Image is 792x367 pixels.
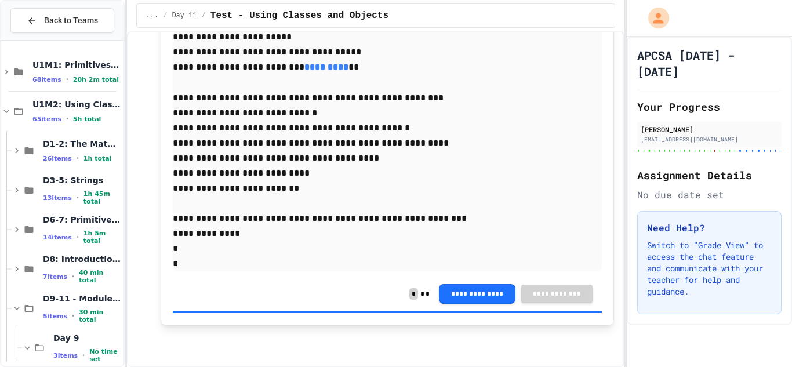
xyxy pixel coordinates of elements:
[79,269,121,284] span: 40 min total
[83,190,121,205] span: 1h 45m total
[53,333,121,343] span: Day 9
[44,14,98,27] span: Back to Teams
[43,313,67,320] span: 5 items
[66,114,68,123] span: •
[53,352,78,359] span: 3 items
[146,11,159,20] span: ...
[83,230,121,245] span: 1h 5m total
[637,188,782,202] div: No due date set
[641,135,778,144] div: [EMAIL_ADDRESS][DOMAIN_NAME]
[73,76,119,83] span: 20h 2m total
[32,99,121,110] span: U1M2: Using Classes and Objects
[210,9,388,23] span: Test - Using Classes and Objects
[72,311,74,321] span: •
[83,155,112,162] span: 1h total
[202,11,206,20] span: /
[637,167,782,183] h2: Assignment Details
[77,232,79,242] span: •
[43,254,121,264] span: D8: Introduction to Algorithms
[73,115,101,123] span: 5h total
[32,60,121,70] span: U1M1: Primitives, Variables, Basic I/O
[72,272,74,281] span: •
[43,175,121,186] span: D3-5: Strings
[66,75,68,84] span: •
[172,11,197,20] span: Day 11
[637,99,782,115] h2: Your Progress
[636,5,672,31] div: My Account
[647,239,772,297] p: Switch to "Grade View" to access the chat feature and communicate with your teacher for help and ...
[43,139,121,149] span: D1-2: The Math Class
[43,293,121,304] span: D9-11 - Module Wrap Up
[89,348,121,363] span: No time set
[32,115,61,123] span: 65 items
[637,47,782,79] h1: APCSA [DATE] - [DATE]
[79,308,121,324] span: 30 min total
[77,193,79,202] span: •
[641,124,778,135] div: [PERSON_NAME]
[43,234,72,241] span: 14 items
[43,155,72,162] span: 26 items
[32,76,61,83] span: 68 items
[43,215,121,225] span: D6-7: Primitive and Object Types
[43,194,72,202] span: 13 items
[43,273,67,281] span: 7 items
[82,351,85,360] span: •
[163,11,167,20] span: /
[647,221,772,235] h3: Need Help?
[77,154,79,163] span: •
